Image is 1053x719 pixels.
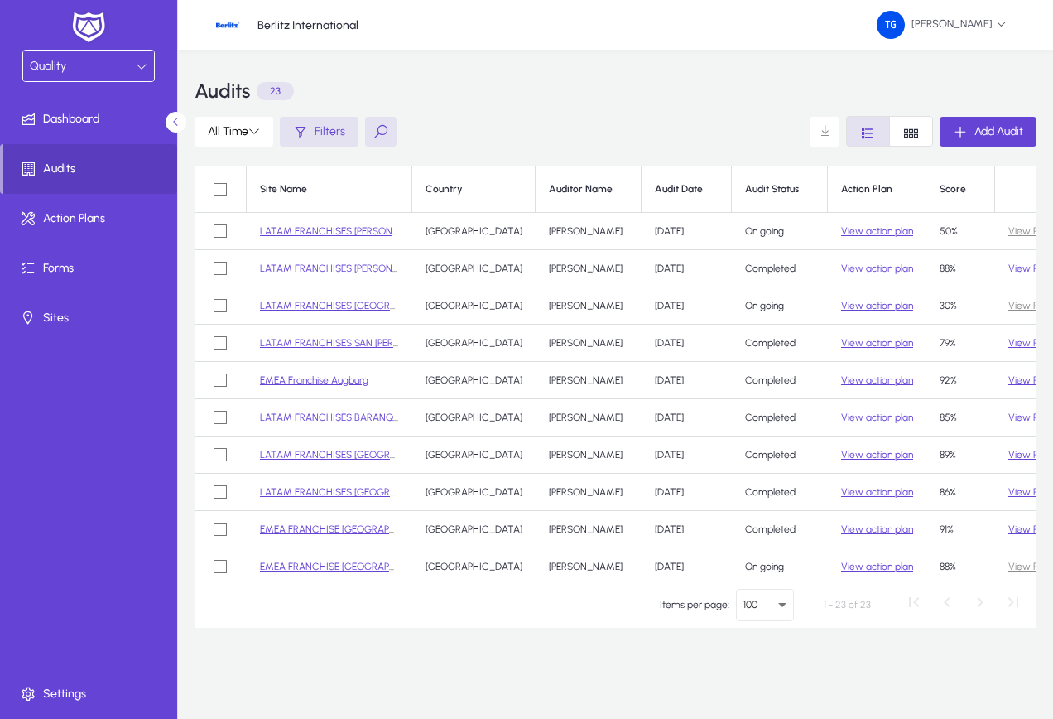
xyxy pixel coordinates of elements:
td: [PERSON_NAME] [536,325,642,362]
button: View action plan [841,374,913,387]
span: Quality [30,59,66,73]
span: Sites [3,310,180,326]
mat-button-toggle-group: Font Style [846,116,933,147]
td: [DATE] [642,548,732,586]
td: Completed [732,437,828,474]
td: Completed [732,362,828,399]
div: Site Name [260,183,307,195]
button: Add Audit [940,117,1036,147]
td: [GEOGRAPHIC_DATA] [412,511,536,548]
td: [PERSON_NAME] [536,213,642,250]
div: Audit Status [745,183,799,195]
td: 92% [926,362,995,399]
a: Forms [3,244,180,293]
button: View action plan [841,449,913,461]
div: Country [426,183,463,195]
button: View action plan [841,300,913,312]
td: [GEOGRAPHIC_DATA] [412,250,536,287]
div: Score [940,183,981,195]
div: Country [426,183,522,195]
button: View action plan [841,225,913,238]
td: 88% [926,548,995,586]
td: [PERSON_NAME] [536,287,642,325]
a: EMEA Franchise Augburg [260,374,368,386]
td: Completed [732,511,828,548]
a: Settings [3,669,180,719]
td: On going [732,287,828,325]
button: All Time [195,117,273,147]
div: Items per page: [660,596,729,613]
button: View action plan [841,337,913,350]
td: [GEOGRAPHIC_DATA] [412,474,536,511]
td: [DATE] [642,325,732,362]
a: LATAM FRANCHISES [PERSON_NAME][GEOGRAPHIC_DATA] [260,263,525,274]
td: [PERSON_NAME] [536,511,642,548]
td: [GEOGRAPHIC_DATA] [412,548,536,586]
td: [PERSON_NAME] [536,362,642,399]
td: [GEOGRAPHIC_DATA] [412,399,536,437]
span: All Time [208,124,260,138]
span: Forms [3,260,180,277]
td: [DATE] [642,362,732,399]
img: white-logo.png [68,10,109,45]
td: [PERSON_NAME] [536,548,642,586]
a: Dashboard [3,94,180,144]
td: [DATE] [642,287,732,325]
h3: Audits [195,81,250,101]
td: [GEOGRAPHIC_DATA] [412,362,536,399]
button: Filters [280,117,358,147]
td: [GEOGRAPHIC_DATA] [412,325,536,362]
button: View action plan [841,412,913,424]
mat-paginator: Select page [195,581,1036,628]
td: [PERSON_NAME] [536,437,642,474]
a: Action Plans [3,194,180,244]
td: Completed [732,474,828,511]
button: View action plan [841,263,913,275]
a: LATAM FRANCHISES SAN [PERSON_NAME] POTOSI [260,337,486,349]
span: Filters [315,124,345,138]
th: Action Plan [828,166,926,213]
td: 91% [926,511,995,548]
div: Score [940,183,966,195]
td: [DATE] [642,511,732,548]
div: Auditor Name [549,183,613,195]
td: 89% [926,437,995,474]
td: 86% [926,474,995,511]
span: 100 [743,599,757,610]
td: [PERSON_NAME] [536,250,642,287]
a: EMEA FRANCHISE [GEOGRAPHIC_DATA] [260,561,439,572]
button: [PERSON_NAME] [863,10,1020,40]
div: Audit Date [655,183,718,195]
span: Action Plans [3,210,180,227]
button: View action plan [841,561,913,573]
td: [DATE] [642,250,732,287]
button: View action plan [841,486,913,499]
a: LATAM FRANCHISES [GEOGRAPHIC_DATA] [260,449,451,461]
div: Audit Date [655,183,703,195]
a: EMEA FRANCHISE [GEOGRAPHIC_DATA] [260,524,439,535]
td: Completed [732,399,828,437]
td: [GEOGRAPHIC_DATA] [412,213,536,250]
td: Completed [732,325,828,362]
a: LATAM FRANCHISES [PERSON_NAME] [260,225,428,237]
td: Completed [732,250,828,287]
span: Add Audit [974,124,1023,138]
td: 79% [926,325,995,362]
td: [GEOGRAPHIC_DATA] [412,287,536,325]
a: LATAM FRANCHISES [GEOGRAPHIC_DATA] [260,300,451,311]
span: Audits [3,161,177,177]
img: 67.png [877,11,905,39]
img: 19.jpg [211,9,243,41]
p: Berlitz International [257,18,358,32]
div: Audit Status [745,183,814,195]
span: Settings [3,686,180,702]
td: [PERSON_NAME] [536,474,642,511]
div: Auditor Name [549,183,627,195]
td: 30% [926,287,995,325]
a: LATAM FRANCHISES BARANQUILLA [260,412,419,423]
span: [PERSON_NAME] [877,11,1007,39]
td: [DATE] [642,474,732,511]
td: 88% [926,250,995,287]
td: 50% [926,213,995,250]
a: LATAM FRANCHISES [GEOGRAPHIC_DATA] [260,486,451,498]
